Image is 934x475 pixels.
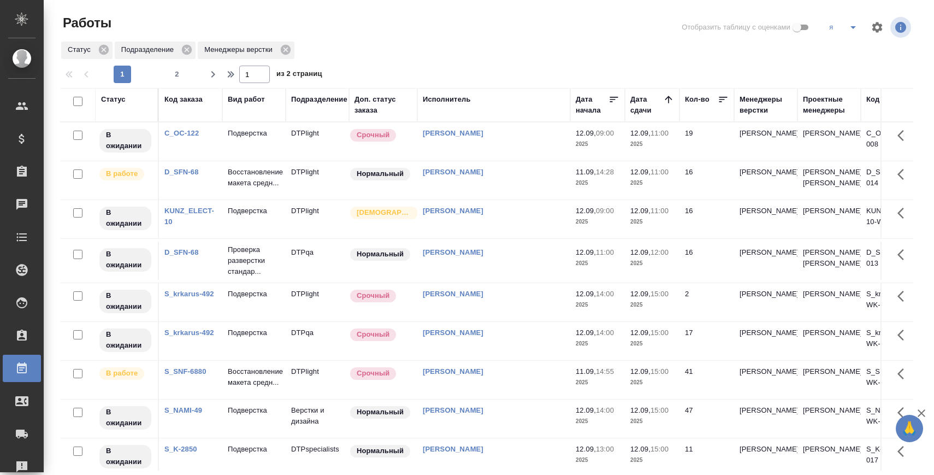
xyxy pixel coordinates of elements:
[228,94,265,105] div: Вид работ
[679,283,734,321] td: 2
[286,200,349,238] td: DTPlight
[121,44,178,55] p: Подразделение
[164,367,206,376] a: S_SNF-6880
[576,416,619,427] p: 2025
[630,329,651,337] p: 12.09,
[685,94,710,105] div: Кол-во
[596,329,614,337] p: 14:00
[106,445,145,467] p: В ожидании
[797,322,861,360] td: [PERSON_NAME]
[576,94,608,116] div: Дата начала
[286,242,349,280] td: DTPqa
[630,300,674,310] p: 2025
[740,444,792,455] p: [PERSON_NAME]
[198,42,294,59] div: Менеджеры верстки
[576,168,596,176] p: 11.09,
[803,167,855,189] p: [PERSON_NAME], [PERSON_NAME]
[861,361,924,399] td: S_SNF-6880-WK-003
[797,361,861,399] td: [PERSON_NAME]
[740,247,792,258] p: [PERSON_NAME]
[679,400,734,438] td: 47
[891,361,917,387] button: Здесь прячутся важные кнопки
[740,167,792,178] p: [PERSON_NAME]
[864,14,890,40] span: Настроить таблицу
[106,168,138,179] p: В работе
[423,445,483,453] a: [PERSON_NAME]
[596,248,614,256] p: 11:00
[61,42,113,59] div: Статус
[679,161,734,200] td: 16
[168,66,186,83] button: 2
[228,444,280,455] p: Подверстка
[630,416,674,427] p: 2025
[896,415,923,442] button: 🙏
[106,290,145,312] p: В ожидании
[861,200,924,238] td: KUNZ_ELECT-10-WK-010
[630,207,651,215] p: 12.09,
[630,406,651,414] p: 12.09,
[651,207,669,215] p: 11:00
[106,407,145,429] p: В ожидании
[651,129,669,137] p: 11:00
[651,248,669,256] p: 12:00
[596,367,614,376] p: 14:55
[630,258,674,269] p: 2025
[576,329,596,337] p: 12.09,
[861,283,924,321] td: S_krkarus-492-WK-014
[115,42,196,59] div: Подразделение
[423,207,483,215] a: [PERSON_NAME]
[630,94,663,116] div: Дата сдачи
[286,283,349,321] td: DTPlight
[596,168,614,176] p: 14:28
[861,400,924,438] td: S_NAMI-49-WK-016
[68,44,94,55] p: Статус
[98,289,152,314] div: Исполнитель назначен, приступать к работе пока рано
[596,406,614,414] p: 14:00
[228,327,280,338] p: Подверстка
[891,322,917,348] button: Здесь прячутся важные кнопки
[576,300,619,310] p: 2025
[164,406,202,414] a: S_NAMI-49
[357,368,389,379] p: Срочный
[276,67,322,83] span: из 2 страниц
[679,361,734,399] td: 41
[423,406,483,414] a: [PERSON_NAME]
[576,290,596,298] p: 12.09,
[357,249,404,260] p: Нормальный
[204,44,276,55] p: Менеджеры верстки
[679,242,734,280] td: 16
[797,122,861,161] td: [PERSON_NAME]
[228,405,280,416] p: Подверстка
[228,128,280,139] p: Подверстка
[740,94,792,116] div: Менеджеры верстки
[576,367,596,376] p: 11.09,
[740,289,792,300] p: [PERSON_NAME]
[228,206,280,216] p: Подверстка
[820,19,864,36] div: split button
[106,329,145,351] p: В ожидании
[630,139,674,150] p: 2025
[164,94,203,105] div: Код заказа
[651,329,669,337] p: 15:00
[651,367,669,376] p: 15:00
[423,168,483,176] a: [PERSON_NAME]
[861,122,924,161] td: C_OC-122-WK-008
[630,216,674,227] p: 2025
[106,130,145,151] p: В ожидании
[679,322,734,360] td: 17
[357,407,404,418] p: Нормальный
[679,200,734,238] td: 16
[576,216,619,227] p: 2025
[797,400,861,438] td: [PERSON_NAME]
[740,206,792,216] p: [PERSON_NAME]
[576,445,596,453] p: 12.09,
[630,338,674,349] p: 2025
[630,367,651,376] p: 12.09,
[98,128,152,154] div: Исполнитель назначен, приступать к работе пока рано
[740,366,792,377] p: [PERSON_NAME]
[423,94,471,105] div: Исполнитель
[861,242,924,280] td: D_SFN-68-WK-013
[357,329,389,340] p: Срочный
[354,94,412,116] div: Доп. статус заказа
[357,290,389,301] p: Срочный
